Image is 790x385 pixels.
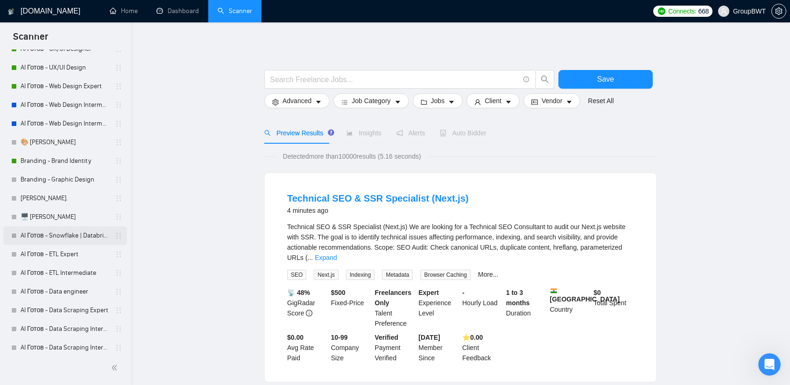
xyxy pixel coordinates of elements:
a: dashboardDashboard [156,7,199,15]
b: Freelancers Only [375,289,412,307]
b: Verified [375,334,399,341]
button: userClientcaret-down [466,93,520,108]
b: Expert [418,289,439,296]
span: idcard [531,98,538,105]
a: AI Готов - Data engineer [21,282,109,301]
span: Vendor [542,96,562,106]
span: area-chart [346,130,353,136]
span: Auto Bidder [440,129,486,137]
a: AI Готов - ETL Expert [21,245,109,264]
span: Technical SEO & SSR Specialist (Next.js) We are looking for a Technical SEO Consultant to audit o... [287,223,626,261]
button: settingAdvancedcaret-down [264,93,330,108]
a: AI Готов - Data Scraping Expert [21,301,109,320]
span: ... [308,254,313,261]
span: caret-down [315,98,322,105]
span: Advanced [282,96,311,106]
span: folder [421,98,427,105]
b: ⭐️ 0.00 [462,334,483,341]
div: Company Size [329,332,373,363]
b: [GEOGRAPHIC_DATA] [550,287,620,303]
span: Browser Caching [420,270,470,280]
a: Branding - Brand Identity [21,152,109,170]
span: search [536,75,554,84]
span: holder [115,288,122,295]
span: Next.js [314,270,339,280]
span: Indexing [346,270,374,280]
a: [PERSON_NAME]. [21,189,109,208]
button: Save [558,70,653,89]
span: double-left [111,363,120,372]
a: AI Готов - Web Design Expert [21,77,109,96]
a: Technical SEO & SSR Specialist (Next.js) [287,193,469,203]
a: 🖥️ [PERSON_NAME] [21,208,109,226]
span: Scanner [6,30,56,49]
a: setting [771,7,786,15]
div: Avg Rate Paid [285,332,329,363]
span: Insights [346,129,381,137]
div: Total Spent [592,287,635,329]
span: search [264,130,271,136]
a: AI Готов - Web Design Intermediate минус Development [21,114,109,133]
button: barsJob Categorycaret-down [333,93,409,108]
button: search [536,70,554,89]
span: setting [272,98,279,105]
span: setting [772,7,786,15]
span: 668 [698,6,709,16]
span: Preview Results [264,129,332,137]
a: homeHome [110,7,138,15]
span: holder [115,325,122,333]
a: Reset All [588,96,614,106]
span: Jobs [431,96,445,106]
span: user [474,98,481,105]
a: AI Готов - Snowflake | Databricks [21,226,109,245]
b: - [462,289,465,296]
span: holder [115,176,122,183]
div: 4 minutes ago [287,205,469,216]
span: SEO [287,270,306,280]
b: $ 500 [331,289,346,296]
span: holder [115,64,122,71]
a: AI Готов - Web Design Intermediate минус Developer [21,96,109,114]
span: holder [115,307,122,314]
span: holder [115,83,122,90]
a: AI Готов - UX/UI Design [21,58,109,77]
div: Fixed-Price [329,287,373,329]
div: Technical SEO & SSR Specialist (Next.js) We are looking for a Technical SEO Consultant to audit o... [287,222,634,263]
span: Client [485,96,501,106]
span: user [720,8,727,14]
div: Payment Verified [373,332,417,363]
span: caret-down [505,98,512,105]
b: 1 to 3 months [506,289,530,307]
span: Detected more than 10000 results (5.16 seconds) [276,151,428,161]
span: info-circle [523,77,529,83]
button: folderJobscaret-down [413,93,463,108]
span: Alerts [396,129,425,137]
b: $ 0 [593,289,601,296]
span: Connects: [668,6,696,16]
input: Search Freelance Jobs... [270,74,519,85]
span: holder [115,157,122,165]
a: More... [478,271,499,278]
img: logo [8,4,14,19]
div: Talent Preference [373,287,417,329]
span: holder [115,232,122,239]
span: holder [115,213,122,221]
span: holder [115,120,122,127]
span: Job Category [352,96,390,106]
img: upwork-logo.png [658,7,665,15]
div: Hourly Load [460,287,504,329]
a: Branding - Graphic Design [21,170,109,189]
a: searchScanner [218,7,252,15]
a: 🎨 [PERSON_NAME] [21,133,109,152]
div: Experience Level [416,287,460,329]
a: AI Готов - Data Scraping Intermediate [21,338,109,357]
span: bars [341,98,348,105]
div: Member Since [416,332,460,363]
span: holder [115,269,122,277]
b: $0.00 [287,334,303,341]
iframe: Intercom live chat [758,353,781,376]
span: caret-down [566,98,572,105]
div: Tooltip anchor [327,128,335,137]
span: Save [597,73,614,85]
span: info-circle [306,310,312,316]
